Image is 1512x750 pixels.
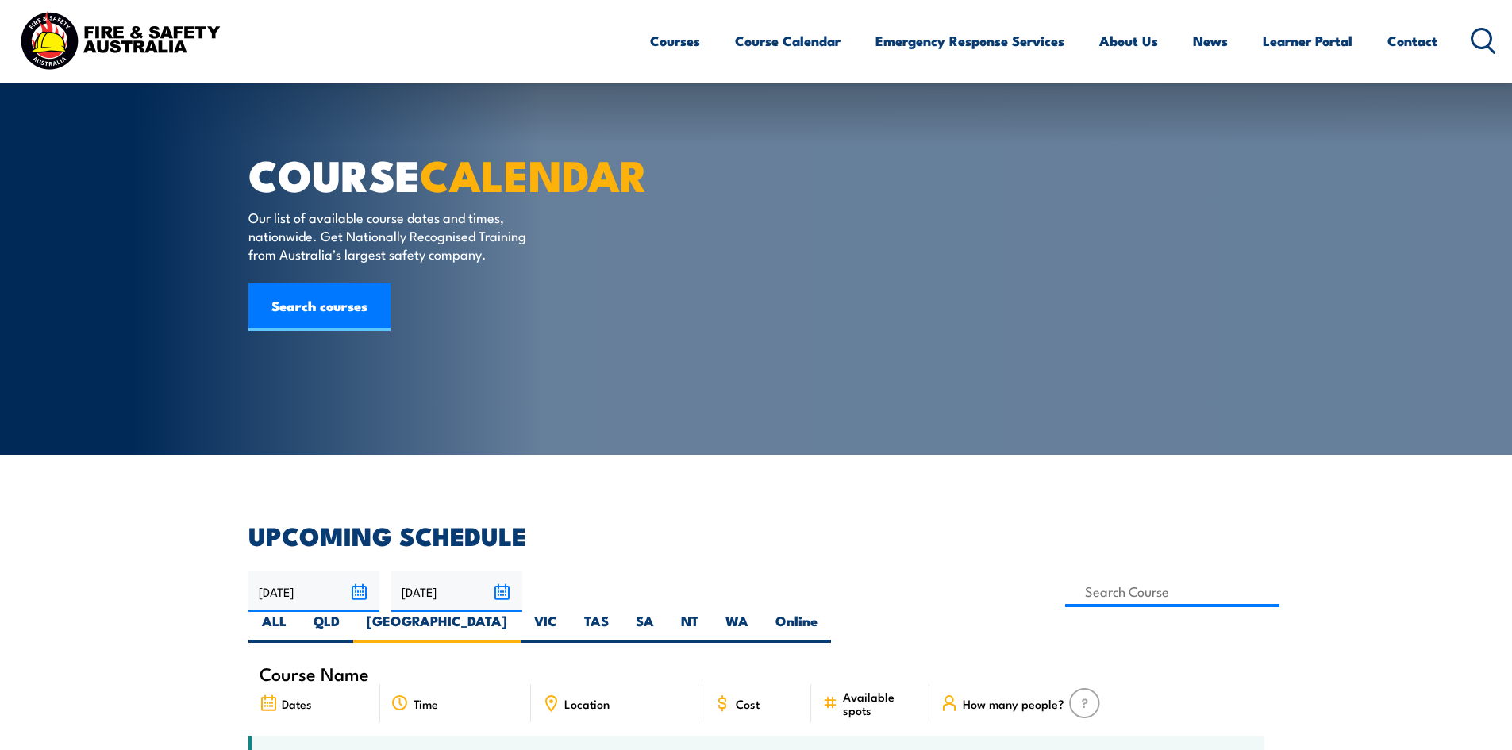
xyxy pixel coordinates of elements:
a: Contact [1387,20,1437,62]
p: Our list of available course dates and times, nationwide. Get Nationally Recognised Training from... [248,208,538,263]
span: Available spots [843,690,918,717]
input: Search Course [1065,576,1280,607]
label: VIC [521,612,571,643]
span: Location [564,697,610,710]
label: SA [622,612,668,643]
span: Time [414,697,438,710]
span: Dates [282,697,312,710]
strong: CALENDAR [420,140,648,206]
a: Emergency Response Services [875,20,1064,62]
label: ALL [248,612,300,643]
label: Online [762,612,831,643]
label: NT [668,612,712,643]
input: To date [391,571,522,612]
h2: UPCOMING SCHEDULE [248,524,1264,546]
label: WA [712,612,762,643]
span: How many people? [963,697,1064,710]
h1: COURSE [248,156,641,193]
a: Search courses [248,283,391,331]
a: About Us [1099,20,1158,62]
a: Learner Portal [1263,20,1352,62]
a: News [1193,20,1228,62]
label: TAS [571,612,622,643]
input: From date [248,571,379,612]
span: Cost [736,697,760,710]
span: Course Name [260,667,369,680]
label: [GEOGRAPHIC_DATA] [353,612,521,643]
a: Course Calendar [735,20,841,62]
label: QLD [300,612,353,643]
a: Courses [650,20,700,62]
